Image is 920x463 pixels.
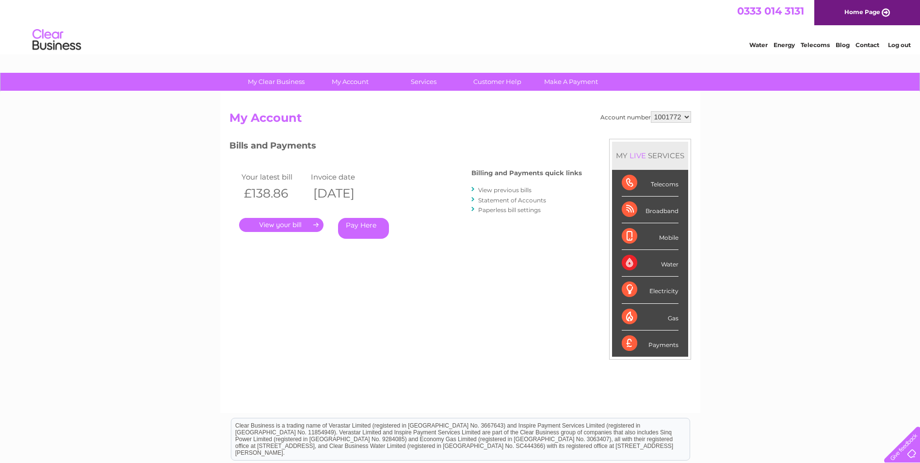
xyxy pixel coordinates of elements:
[308,170,378,183] td: Invoice date
[612,142,688,169] div: MY SERVICES
[737,5,804,17] a: 0333 014 3131
[622,331,678,357] div: Payments
[32,25,81,55] img: logo.png
[836,41,850,49] a: Blog
[457,73,537,91] a: Customer Help
[310,73,390,91] a: My Account
[308,183,378,203] th: [DATE]
[478,206,541,214] a: Paperless bill settings
[478,197,546,204] a: Statement of Accounts
[600,111,691,123] div: Account number
[231,5,690,47] div: Clear Business is a trading name of Verastar Limited (registered in [GEOGRAPHIC_DATA] No. 3667643...
[749,41,768,49] a: Water
[229,111,691,130] h2: My Account
[239,218,323,232] a: .
[855,41,879,49] a: Contact
[239,170,309,183] td: Your latest bill
[622,304,678,331] div: Gas
[478,186,532,194] a: View previous bills
[622,223,678,250] div: Mobile
[229,139,582,156] h3: Bills and Payments
[236,73,316,91] a: My Clear Business
[239,183,309,203] th: £138.86
[471,169,582,177] h4: Billing and Payments quick links
[531,73,611,91] a: Make A Payment
[384,73,464,91] a: Services
[622,170,678,197] div: Telecoms
[628,151,648,160] div: LIVE
[888,41,911,49] a: Log out
[622,277,678,303] div: Electricity
[622,250,678,277] div: Water
[622,197,678,223] div: Broadband
[338,218,389,239] a: Pay Here
[801,41,830,49] a: Telecoms
[774,41,795,49] a: Energy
